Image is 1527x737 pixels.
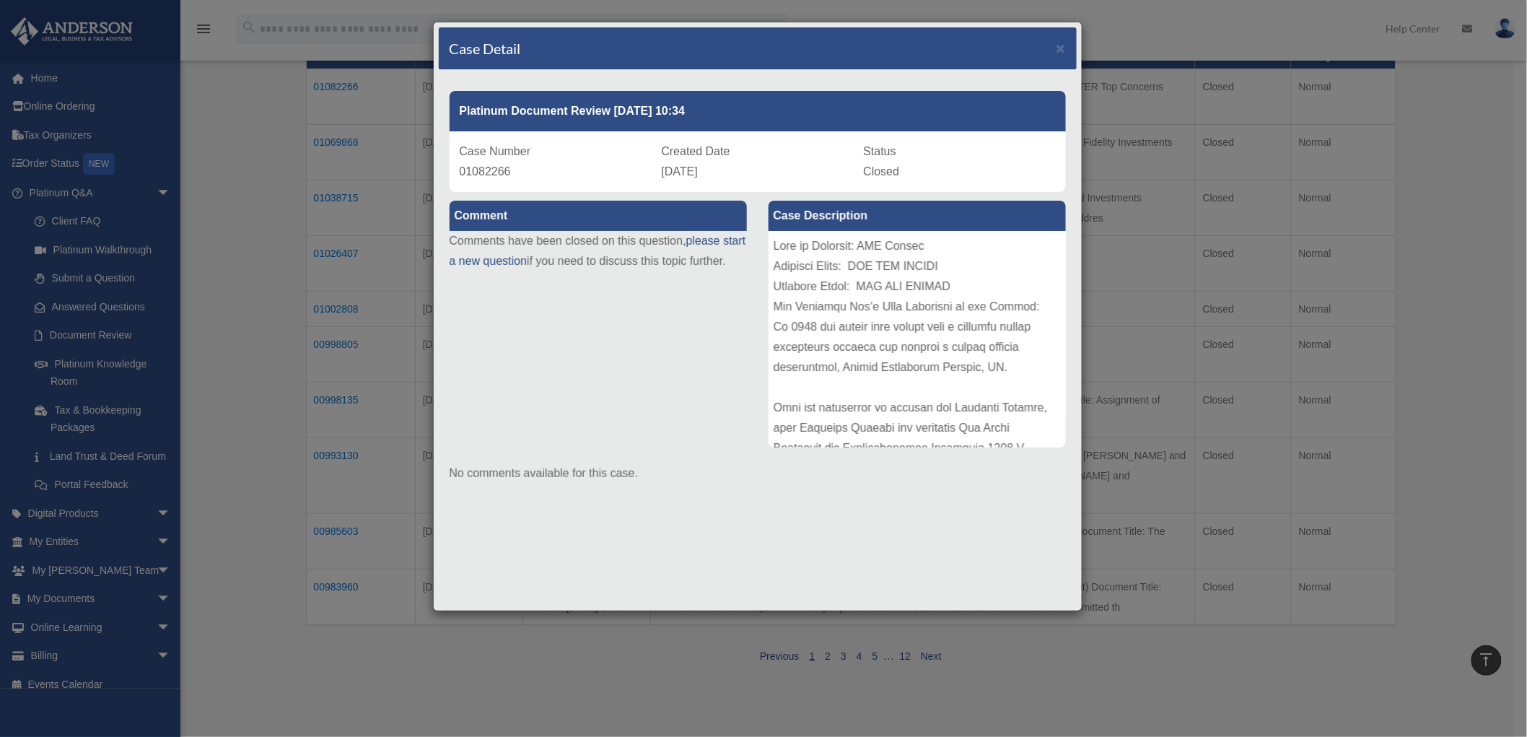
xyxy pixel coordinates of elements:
[450,201,747,231] label: Comment
[1056,40,1066,56] span: ×
[769,231,1066,448] div: Lore ip Dolorsit: AME Consec Adipisci Elits: DOE TEM INCIDI Utlabore Etdol: MAG ALI ENIMAD Min Ve...
[460,145,531,157] span: Case Number
[450,463,1066,484] p: No comments available for this case.
[450,38,521,58] h4: Case Detail
[769,201,1066,231] label: Case Description
[1056,40,1066,56] button: Close
[662,145,730,157] span: Created Date
[450,235,746,267] a: please start a new question
[450,231,747,271] p: Comments have been closed on this question, if you need to discuss this topic further.
[864,145,896,157] span: Status
[460,165,511,178] span: 01082266
[450,91,1066,131] div: Platinum Document Review [DATE] 10:34
[864,165,900,178] span: Closed
[662,165,698,178] span: [DATE]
